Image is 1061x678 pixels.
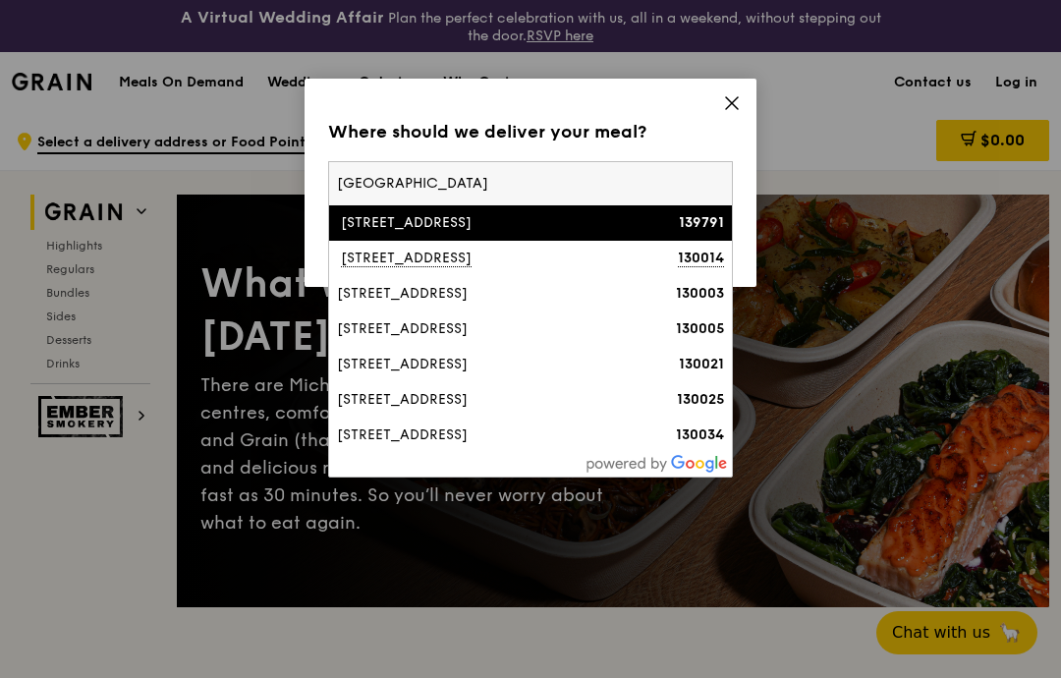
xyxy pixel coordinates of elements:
strong: 130025 [677,391,724,408]
strong: 130005 [676,320,724,337]
div: [STREET_ADDRESS] [337,284,628,304]
img: powered-by-google.60e8a832.png [586,455,728,473]
strong: 130034 [676,426,724,443]
div: [STREET_ADDRESS] [337,355,628,374]
strong: 130021 [679,356,724,372]
strong: 130003 [676,285,724,302]
strong: 139791 [679,214,724,231]
div: [STREET_ADDRESS] [337,425,628,445]
div: [STREET_ADDRESS] [337,390,628,410]
div: Where should we deliver your meal? [328,118,733,145]
div: [STREET_ADDRESS] [337,319,628,339]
